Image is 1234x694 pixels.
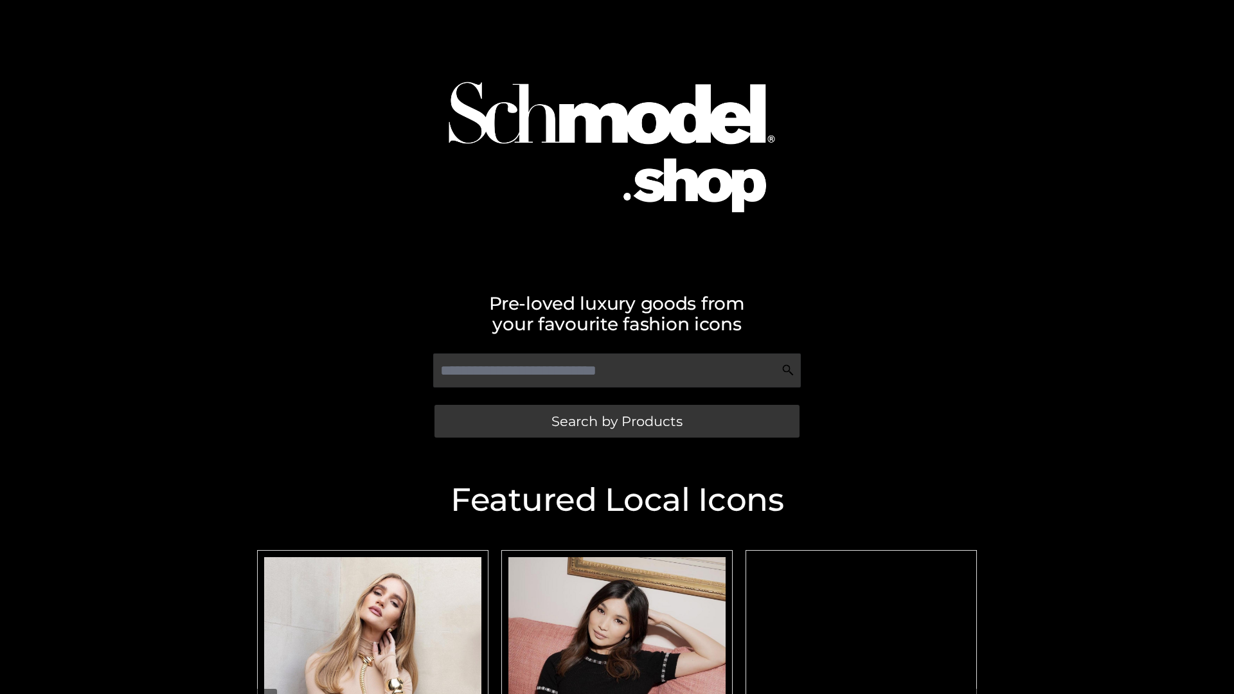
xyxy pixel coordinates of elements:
[251,484,983,516] h2: Featured Local Icons​
[251,293,983,334] h2: Pre-loved luxury goods from your favourite fashion icons
[551,414,683,428] span: Search by Products
[782,364,794,377] img: Search Icon
[434,405,800,438] a: Search by Products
